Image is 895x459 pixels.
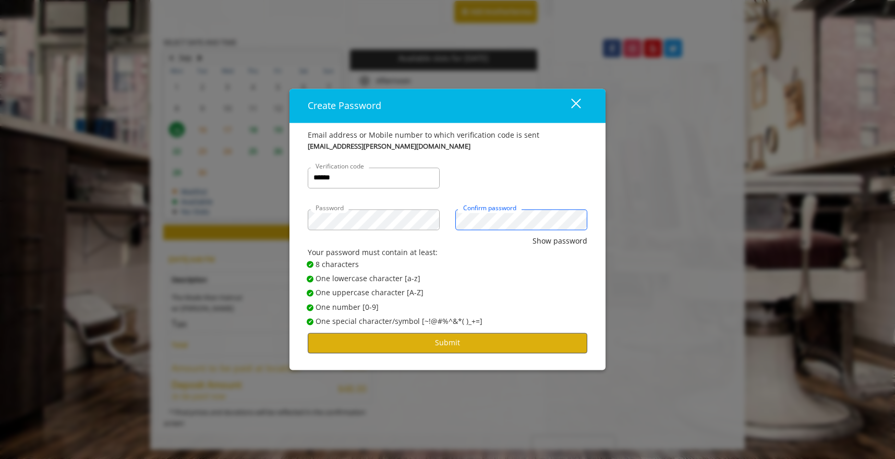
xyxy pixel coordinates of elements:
div: Your password must contain at least: [308,247,587,259]
span: One uppercase character [A-Z] [316,287,424,299]
span: ✔ [308,303,312,311]
span: ✔ [308,275,312,283]
label: Confirm password [458,203,522,213]
b: [EMAIL_ADDRESS][PERSON_NAME][DOMAIN_NAME] [308,141,470,152]
label: Password [310,203,349,213]
div: Email address or Mobile number to which verification code is sent [308,129,587,141]
span: ✔ [308,318,312,326]
div: close dialog [559,98,580,114]
button: Show password [533,235,587,247]
span: One special character/symbol [~!@#%^&*( )_+=] [316,316,482,328]
input: Password [308,209,440,230]
button: close dialog [552,95,587,116]
span: One number [0-9] [316,301,379,313]
input: Confirm password [455,209,587,230]
span: ✔ [308,260,312,269]
span: ✔ [308,289,312,297]
label: Verification code [310,161,369,171]
span: Create Password [308,99,381,112]
input: Verification code [308,167,440,188]
button: Submit [308,333,587,353]
span: 8 characters [316,259,359,270]
span: One lowercase character [a-z] [316,273,420,284]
